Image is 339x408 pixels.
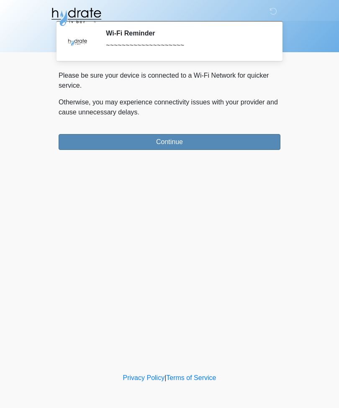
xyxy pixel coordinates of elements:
[59,134,280,150] button: Continue
[138,109,139,116] span: .
[50,6,102,27] img: Hydrate IV Bar - Fort Collins Logo
[106,41,268,51] div: ~~~~~~~~~~~~~~~~~~~~
[65,29,90,54] img: Agent Avatar
[166,374,216,381] a: Terms of Service
[123,374,165,381] a: Privacy Policy
[164,374,166,381] a: |
[59,97,280,117] p: Otherwise, you may experience connectivity issues with your provider and cause unnecessary delays
[59,71,280,91] p: Please be sure your device is connected to a Wi-Fi Network for quicker service.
